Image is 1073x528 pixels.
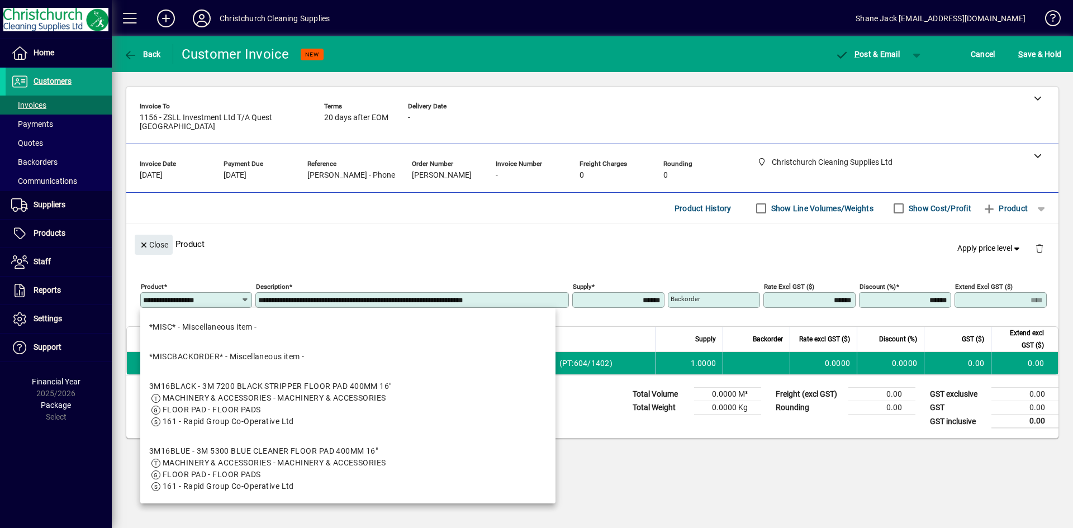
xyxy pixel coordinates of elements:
mat-label: Backorder [671,295,700,303]
div: Shane Jack [EMAIL_ADDRESS][DOMAIN_NAME] [856,9,1025,27]
span: 0 [580,171,584,180]
a: Knowledge Base [1037,2,1059,39]
td: GST [924,401,991,415]
div: *MISCBACKORDER* - Miscellaneous item - [149,351,305,363]
span: Customers [34,77,72,85]
span: P [854,50,860,59]
div: 0.0000 [797,358,850,369]
mat-label: Discount (%) [860,283,896,291]
span: 0 [663,171,668,180]
span: Financial Year [32,377,80,386]
td: Total Volume [627,388,694,401]
button: Profile [184,8,220,28]
span: [DATE] [224,171,246,180]
td: 0.00 [924,352,991,374]
button: Add [148,8,184,28]
span: Supply [695,333,716,345]
button: Post & Email [829,44,905,64]
span: Cancel [971,45,995,63]
button: Apply price level [953,239,1027,259]
div: Customer Invoice [182,45,289,63]
mat-option: 3M16BLACK - 3M 7200 BLACK STRIPPER FLOOR PAD 400MM 16" [140,372,556,436]
mat-option: 3M16BLUE - 3M 5300 BLUE CLEANER FLOOR PAD 400MM 16" [140,436,556,501]
button: Back [121,44,164,64]
span: Product [982,199,1028,217]
span: S [1018,50,1023,59]
span: Home [34,48,54,57]
button: Close [135,235,173,255]
span: 161 - Rapid Group Co-Operative Ltd [163,482,294,491]
span: Products [34,229,65,237]
span: 20 days after EOM [324,113,388,122]
span: Discount (%) [879,333,917,345]
div: 3M16BLACK - 3M 7200 BLACK STRIPPER FLOOR PAD 400MM 16" [149,380,392,392]
span: - [496,171,498,180]
td: 0.0000 M³ [694,388,761,401]
span: ave & Hold [1018,45,1061,63]
mat-label: Rate excl GST ($) [764,283,814,291]
span: - [408,113,410,122]
span: [PERSON_NAME] [412,171,472,180]
span: [DATE] [140,171,163,180]
div: Christchurch Cleaning Supplies [220,9,330,27]
button: Product History [670,198,736,218]
span: Product History [675,199,732,217]
a: Suppliers [6,191,112,219]
td: 0.0000 Kg [694,401,761,415]
app-page-header-button: Delete [1026,243,1053,253]
a: Staff [6,248,112,276]
button: Cancel [968,44,998,64]
td: Total Weight [627,401,694,415]
mat-option: *MISCBACKORDER* - Miscellaneous item - [140,342,556,372]
mat-label: Product [141,283,164,291]
a: Settings [6,305,112,333]
span: MACHINERY & ACCESSORIES - MACHINERY & ACCESSORIES [163,458,386,467]
a: Home [6,39,112,67]
span: Back [124,50,161,59]
span: Backorder [753,333,783,345]
button: Product [977,198,1033,218]
mat-label: Description [256,283,289,291]
span: Support [34,343,61,351]
span: Extend excl GST ($) [998,327,1044,351]
span: Reports [34,286,61,294]
app-page-header-button: Close [132,239,175,249]
mat-option: *MISC* - Miscellaneous item - [140,312,556,342]
span: Quotes [11,139,43,148]
span: NEW [305,51,319,58]
a: Quotes [6,134,112,153]
button: Save & Hold [1015,44,1064,64]
td: 0.00 [991,388,1058,401]
a: Products [6,220,112,248]
div: Product [126,223,1058,264]
span: Package [41,401,71,410]
mat-label: Supply [573,283,591,291]
span: FLOOR PAD - FLOOR PADS [163,470,261,479]
td: 0.0000 [857,352,924,374]
label: Show Cost/Profit [906,203,971,214]
label: Show Line Volumes/Weights [769,203,873,214]
span: Suppliers [34,200,65,209]
span: Invoices [11,101,46,110]
div: *MISC* - Miscellaneous item - [149,321,257,333]
mat-label: Extend excl GST ($) [955,283,1013,291]
span: ost & Email [835,50,900,59]
span: FLOOR PAD - FLOOR PADS [163,405,261,414]
td: 0.00 [848,388,915,401]
span: MACHINERY & ACCESSORIES - MACHINERY & ACCESSORIES [163,393,386,402]
td: 0.00 [991,352,1058,374]
td: Rounding [770,401,848,415]
span: 161 - Rapid Group Co-Operative Ltd [163,417,294,426]
span: [PERSON_NAME] - Phone [307,171,395,180]
span: Settings [34,314,62,323]
span: GST ($) [962,333,984,345]
a: Support [6,334,112,361]
td: 0.00 [991,415,1058,429]
a: Reports [6,277,112,305]
button: Delete [1026,235,1053,261]
td: Freight (excl GST) [770,388,848,401]
span: Staff [34,257,51,266]
span: Communications [11,177,77,185]
td: 0.00 [991,401,1058,415]
span: Apply price level [957,242,1022,254]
